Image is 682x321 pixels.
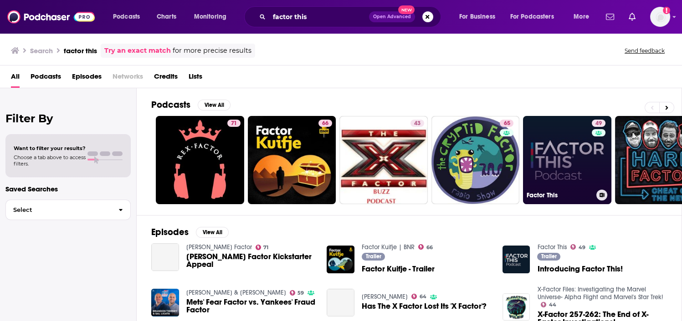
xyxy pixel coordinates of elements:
button: View All [198,100,231,110]
a: Factor Kuifje | BNR [362,243,415,251]
input: Search podcasts, credits, & more... [269,10,369,24]
button: open menu [188,10,238,24]
svg: Add a profile image [663,7,670,14]
a: 66 [418,244,433,250]
a: All [11,69,20,88]
h2: Filter By [5,112,131,125]
span: For Business [459,10,495,23]
span: Open Advanced [373,15,411,19]
a: X-Factor Files: Investigating the Marvel Universe- Alpha Flight and Marvel's Star Trek! [537,286,662,301]
a: 44 [541,302,556,307]
a: Podcasts [31,69,61,88]
a: Show notifications dropdown [625,9,639,25]
h2: Episodes [151,226,189,238]
a: Episodes [72,69,102,88]
span: 59 [297,291,304,295]
span: [PERSON_NAME] Factor Kickstarter Appeal [186,253,316,268]
a: Factor Kuifje - Trailer [362,265,435,273]
span: Choose a tab above to access filters. [14,154,86,167]
button: open menu [567,10,600,24]
button: Send feedback [622,47,667,55]
a: 65 [431,116,520,204]
button: open menu [504,10,567,24]
a: Charts [151,10,182,24]
a: 64 [411,294,426,299]
img: User Profile [650,7,670,27]
a: Rex Factor Kickstarter Appeal [186,253,316,268]
span: for more precise results [173,45,251,56]
a: 65 [500,120,513,127]
a: 49 [592,120,605,127]
a: 49Factor This [523,116,611,204]
a: Try an exact match [104,45,171,56]
a: Rex Factor [186,243,252,251]
img: Factor Kuifje - Trailer [327,246,354,273]
span: 66 [322,119,328,128]
span: 49 [595,119,602,128]
span: New [398,5,415,14]
span: 43 [414,119,420,128]
a: 71 [156,116,244,204]
h3: Search [30,46,53,55]
span: More [574,10,589,23]
a: 59 [290,290,304,296]
span: 66 [426,246,433,250]
span: Trailer [366,254,381,259]
h2: Podcasts [151,99,190,110]
a: Factor This [537,243,567,251]
a: 66 [248,116,336,204]
span: Logged in as gracewagner [650,7,670,27]
a: 49 [570,244,585,250]
img: Introducing Factor This! [503,246,530,273]
span: Want to filter your results? [14,145,86,151]
span: 44 [549,303,556,307]
img: Mets' Fear Factor vs. Yankees' Fraud Factor [151,289,179,316]
span: Charts [157,10,176,23]
a: 66 [318,120,332,127]
a: Show notifications dropdown [602,9,618,25]
img: X-Factor 257-262: The End of X-Factor Investigations! [503,293,530,321]
a: Dave Moore [362,293,408,301]
a: PodcastsView All [151,99,231,110]
a: Mets' Fear Factor vs. Yankees' Fraud Factor [186,298,316,314]
a: Has The X Factor Lost Its 'X Factor'? [327,289,354,316]
a: EpisodesView All [151,226,229,238]
a: Has The X Factor Lost Its 'X Factor'? [362,302,487,310]
img: Podchaser - Follow, Share and Rate Podcasts [7,8,95,25]
span: 71 [263,246,268,250]
button: open menu [107,10,152,24]
a: Introducing Factor This! [537,265,622,273]
span: 49 [579,246,585,250]
span: Select [6,207,111,213]
button: Show profile menu [650,7,670,27]
a: Credits [154,69,178,88]
a: 71 [256,245,269,250]
span: Podcasts [113,10,140,23]
a: Lists [189,69,202,88]
a: 71 [227,120,241,127]
span: Monitoring [194,10,226,23]
span: 71 [231,119,237,128]
button: View All [196,227,229,238]
a: 43 [339,116,428,204]
span: For Podcasters [510,10,554,23]
button: Open AdvancedNew [369,11,415,22]
a: Brandon Tierney & Sal Licata [186,289,286,296]
span: Trailer [541,254,557,259]
span: Networks [113,69,143,88]
button: Select [5,200,131,220]
span: 65 [503,119,510,128]
h3: factor this [64,46,97,55]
